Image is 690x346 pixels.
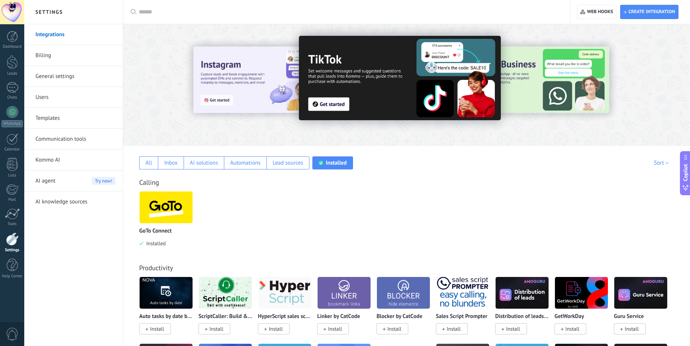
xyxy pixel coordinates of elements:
p: Distribution of leads by [PERSON_NAME] [495,314,549,320]
li: Templates [24,108,123,129]
li: AI knowledge sources [24,191,123,212]
span: Install [506,325,520,332]
img: Slide 3 [450,47,609,113]
div: Help Center [1,274,23,279]
div: All [146,159,152,166]
span: Install [565,325,580,332]
li: Billing [24,45,123,66]
div: Leads [1,71,23,76]
div: Inbox [164,159,178,166]
div: Guru Service [614,277,673,343]
img: logo_main.png [614,275,667,311]
img: logo_main.png [318,275,371,311]
div: Distribution of leads by AMOGURU [495,277,555,343]
a: Calling [139,178,159,187]
li: General settings [24,66,123,87]
a: Templates [35,108,115,129]
li: Integrations [24,24,123,45]
p: Linker by CatСode [317,314,360,320]
a: Productivity [139,264,173,272]
p: GetWorkDay [555,314,584,320]
li: Users [24,87,123,108]
a: AI knowledge sources [35,191,115,212]
li: Communication tools [24,129,123,150]
div: Chats [1,95,23,100]
div: Lead sources [273,159,303,166]
p: GoTo Connect [139,228,172,234]
div: Stats [1,222,23,227]
p: HyperScript sales scripts [258,314,312,320]
img: logo_main.png [436,275,489,311]
div: Automations [230,159,260,166]
span: Install [625,325,639,332]
p: Blocker by CatСode [377,314,422,320]
a: Billing [35,45,115,66]
img: logo_main.png [377,275,430,311]
p: Auto tasks by date by [PERSON_NAME] [139,314,193,320]
div: HyperScript sales scripts [258,277,317,343]
span: Installed [143,240,166,247]
a: General settings [35,66,115,87]
div: Dashboard [1,44,23,49]
img: Slide 1 [193,47,352,113]
div: WhatsApp [1,120,23,127]
span: Install [269,325,283,332]
span: Copilot [682,164,689,181]
span: Install [209,325,224,332]
li: Kommo AI [24,150,123,171]
p: Sales Script Prompter [436,314,487,320]
a: AI agentTry now! [35,171,115,191]
img: logo_main.png [555,275,608,311]
p: Guru Service [614,314,644,320]
span: Install [387,325,402,332]
span: Try now! [92,177,115,185]
div: Sort [654,159,671,166]
img: Slide 2 [299,36,501,120]
span: Web hooks [587,9,613,15]
div: GoTo Connect [139,191,199,258]
div: Blocker by CatСode [377,277,436,343]
span: Install [150,325,164,332]
span: Install [447,325,461,332]
a: Kommo AI [35,150,115,171]
span: Install [328,325,342,332]
button: Create integration [620,5,678,19]
img: logo_main.png [140,189,193,225]
span: AI agent [35,171,56,191]
div: Lists [1,173,23,178]
div: Linker by CatСode [317,277,377,343]
a: Communication tools [35,129,115,150]
div: Calendar [1,147,23,152]
button: Web hooks [577,5,616,19]
img: logo_main.png [199,275,252,311]
img: logo_main.png [258,275,311,311]
div: GetWorkDay [555,277,614,343]
span: Create integration [628,9,675,15]
img: logo_main.png [140,275,193,311]
p: ScriptCaller: Build & Call [199,314,252,320]
div: Mail [1,197,23,202]
div: Sales Script Prompter [436,277,495,343]
li: AI agent [24,171,123,191]
a: Users [35,87,115,108]
img: logo_main.png [496,275,549,311]
div: Auto tasks by date by NOVA [139,277,199,343]
div: ScriptCaller: Build & Call [199,277,258,343]
div: AI solutions [190,159,218,166]
div: Installed [326,159,347,166]
a: Integrations [35,24,115,45]
div: Settings [1,248,23,253]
